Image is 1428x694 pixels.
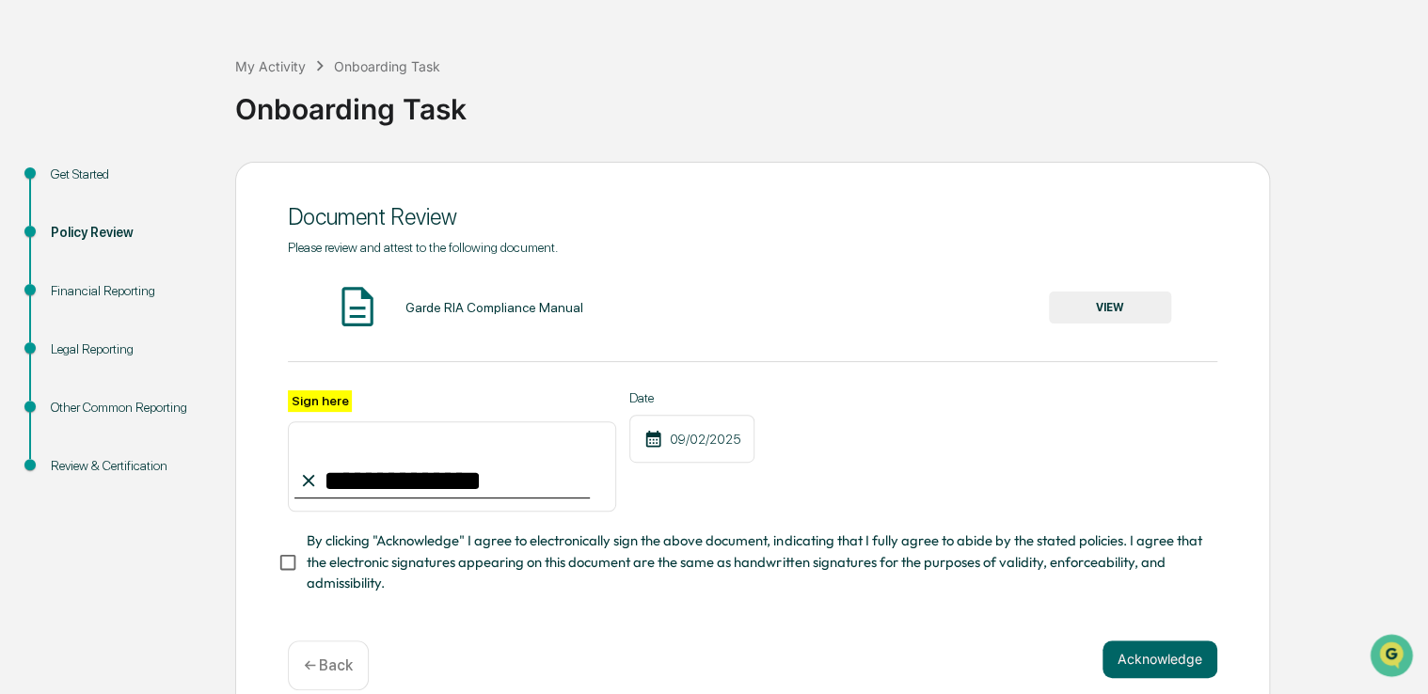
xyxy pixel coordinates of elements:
[288,390,352,412] label: Sign here
[38,237,121,256] span: Preclearance
[19,239,34,254] div: 🖐️
[307,530,1202,593] span: By clicking "Acknowledge" I agree to electronically sign the above document, indicating that I fu...
[51,281,205,301] div: Financial Reporting
[288,203,1217,230] div: Document Review
[51,398,205,418] div: Other Common Reporting
[51,339,205,359] div: Legal Reporting
[19,39,342,70] p: How can we help?
[64,163,238,178] div: We're available if you need us!
[405,300,582,315] div: Garde RIA Compliance Manual
[1049,292,1171,323] button: VIEW
[11,229,129,263] a: 🖐️Preclearance
[11,265,126,299] a: 🔎Data Lookup
[288,240,558,255] span: Please review and attest to the following document.
[629,390,754,405] label: Date
[51,223,205,243] div: Policy Review
[235,77,1419,126] div: Onboarding Task
[155,237,233,256] span: Attestations
[304,656,353,674] p: ← Back
[51,456,205,476] div: Review & Certification
[235,58,306,74] div: My Activity
[320,150,342,172] button: Start new chat
[334,58,440,74] div: Onboarding Task
[136,239,151,254] div: 🗄️
[1103,640,1217,678] button: Acknowledge
[1368,632,1419,683] iframe: Open customer support
[64,144,309,163] div: Start new chat
[19,275,34,290] div: 🔎
[629,415,754,463] div: 09/02/2025
[334,283,381,330] img: Document Icon
[133,318,228,333] a: Powered byPylon
[187,319,228,333] span: Pylon
[51,165,205,184] div: Get Started
[38,273,119,292] span: Data Lookup
[129,229,241,263] a: 🗄️Attestations
[19,144,53,178] img: 1746055101610-c473b297-6a78-478c-a979-82029cc54cd1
